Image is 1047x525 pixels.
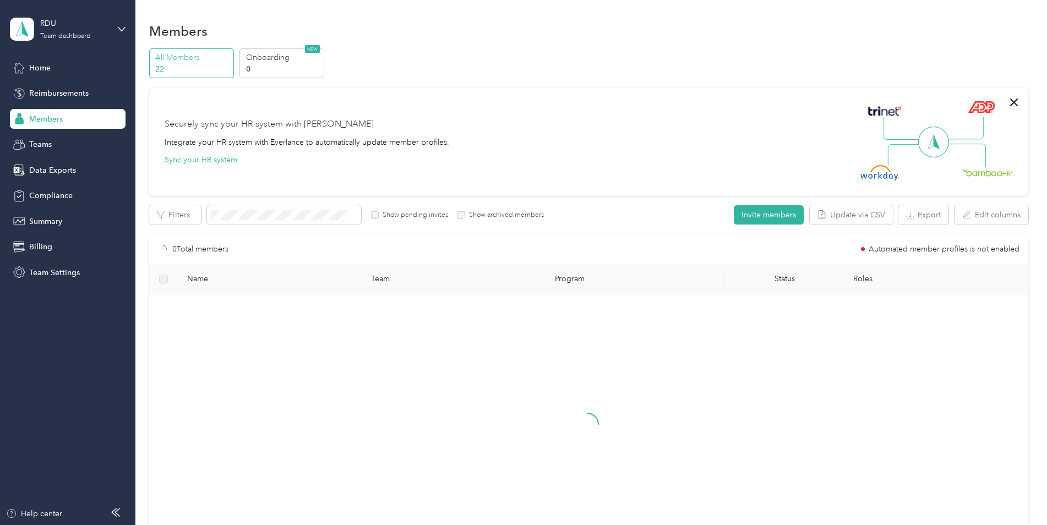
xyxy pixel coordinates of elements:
span: Members [29,113,63,125]
div: Team dashboard [40,33,91,40]
button: Filters [149,205,201,225]
img: Workday [860,165,899,181]
span: Teams [29,139,52,150]
div: Integrate your HR system with Everlance to automatically update member profiles. [165,136,449,148]
img: Line Left Down [887,144,926,166]
span: Reimbursements [29,87,89,99]
span: Data Exports [29,165,76,176]
img: Line Right Down [947,144,986,167]
p: 0 [246,63,321,75]
p: All Members [155,52,230,63]
img: Trinet [865,103,904,119]
th: Name [178,264,362,294]
button: Update via CSV [810,205,893,225]
button: Edit columns [955,205,1028,225]
button: Invite members [734,205,804,225]
span: Compliance [29,190,73,201]
p: Onboarding [246,52,321,63]
button: Export [898,205,948,225]
img: ADP [968,101,995,113]
span: Name [187,274,353,283]
p: 22 [155,63,230,75]
span: Billing [29,241,52,253]
p: 0 Total members [172,243,228,255]
th: Team [362,264,546,294]
div: RDU [40,18,109,29]
button: Sync your HR system [165,154,237,166]
img: Line Left Up [884,117,922,140]
h1: Members [149,25,208,37]
iframe: Everlance-gr Chat Button Frame [985,463,1047,525]
span: Automated member profiles is not enabled [869,245,1019,253]
span: NEW [305,45,320,53]
span: Summary [29,216,62,227]
span: Home [29,62,51,74]
span: Team Settings [29,267,80,278]
th: Status [725,264,844,294]
div: Securely sync your HR system with [PERSON_NAME] [165,118,374,131]
img: BambooHR [962,168,1013,176]
th: Roles [844,264,1028,294]
label: Show archived members [465,210,544,220]
button: Help center [6,508,62,519]
img: Line Right Up [945,117,984,140]
label: Show pending invites [379,210,448,220]
th: Program [546,264,725,294]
